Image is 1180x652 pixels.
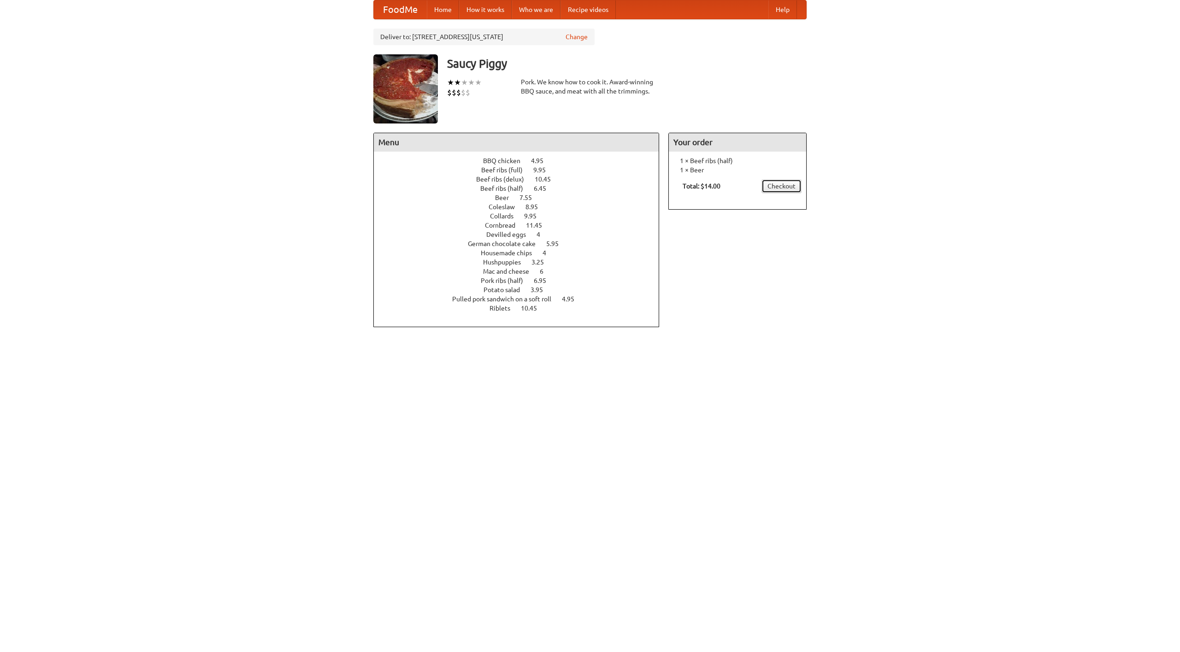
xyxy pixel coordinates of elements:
span: 6.95 [534,277,555,284]
li: ★ [475,77,482,88]
span: 4 [537,231,549,238]
a: Pulled pork sandwich on a soft roll 4.95 [452,295,591,303]
h3: Saucy Piggy [447,54,807,73]
span: 3.95 [531,286,552,294]
span: 5.95 [546,240,568,247]
li: ★ [461,77,468,88]
a: Change [566,32,588,41]
span: 7.55 [519,194,541,201]
span: Collards [490,212,523,220]
a: Beer 7.55 [495,194,549,201]
a: Housemade chips 4 [481,249,563,257]
span: 8.95 [525,203,547,211]
span: 4.95 [562,295,584,303]
span: Devilled eggs [486,231,535,238]
span: 3.25 [531,258,553,266]
li: $ [452,88,456,98]
span: Pork ribs (half) [481,277,532,284]
li: 1 × Beer [673,165,802,175]
span: German chocolate cake [468,240,545,247]
a: Beef ribs (full) 9.95 [481,166,563,174]
span: BBQ chicken [483,157,530,164]
a: Beef ribs (delux) 10.45 [476,176,568,183]
span: 10.45 [521,305,546,312]
a: Riblets 10.45 [490,305,554,312]
a: Potato salad 3.95 [484,286,560,294]
li: 1 × Beef ribs (half) [673,156,802,165]
span: Coleslaw [489,203,524,211]
li: $ [466,88,470,98]
a: Pork ribs (half) 6.95 [481,277,563,284]
span: Cornbread [485,222,525,229]
a: Collards 9.95 [490,212,554,220]
a: Beef ribs (half) 6.45 [480,185,563,192]
span: Pulled pork sandwich on a soft roll [452,295,560,303]
div: Deliver to: [STREET_ADDRESS][US_STATE] [373,29,595,45]
a: Recipe videos [560,0,616,19]
span: 9.95 [533,166,555,174]
h4: Your order [669,133,806,152]
li: $ [456,88,461,98]
a: Cornbread 11.45 [485,222,559,229]
a: Hushpuppies 3.25 [483,258,561,266]
span: Mac and cheese [483,268,538,275]
span: Riblets [490,305,519,312]
li: $ [461,88,466,98]
span: 4.95 [531,157,553,164]
a: Devilled eggs 4 [486,231,557,238]
span: Beer [495,194,518,201]
a: Help [768,0,797,19]
span: Potato salad [484,286,529,294]
span: 6.45 [534,185,555,192]
span: Beef ribs (full) [481,166,532,174]
span: Housemade chips [481,249,541,257]
span: 6 [540,268,553,275]
li: $ [447,88,452,98]
span: 4 [543,249,555,257]
img: angular.jpg [373,54,438,123]
li: ★ [454,77,461,88]
a: FoodMe [374,0,427,19]
a: Coleslaw 8.95 [489,203,555,211]
span: 11.45 [526,222,551,229]
b: Total: $14.00 [683,182,720,190]
h4: Menu [374,133,659,152]
a: BBQ chicken 4.95 [483,157,560,164]
a: German chocolate cake 5.95 [468,240,576,247]
span: 9.95 [524,212,546,220]
a: Mac and cheese 6 [483,268,560,275]
a: Checkout [761,179,802,193]
span: Beef ribs (half) [480,185,532,192]
a: Home [427,0,459,19]
span: 10.45 [535,176,560,183]
div: Pork. We know how to cook it. Award-winning BBQ sauce, and meat with all the trimmings. [521,77,659,96]
li: ★ [447,77,454,88]
li: ★ [468,77,475,88]
span: Hushpuppies [483,258,530,266]
a: How it works [459,0,512,19]
a: Who we are [512,0,560,19]
span: Beef ribs (delux) [476,176,533,183]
